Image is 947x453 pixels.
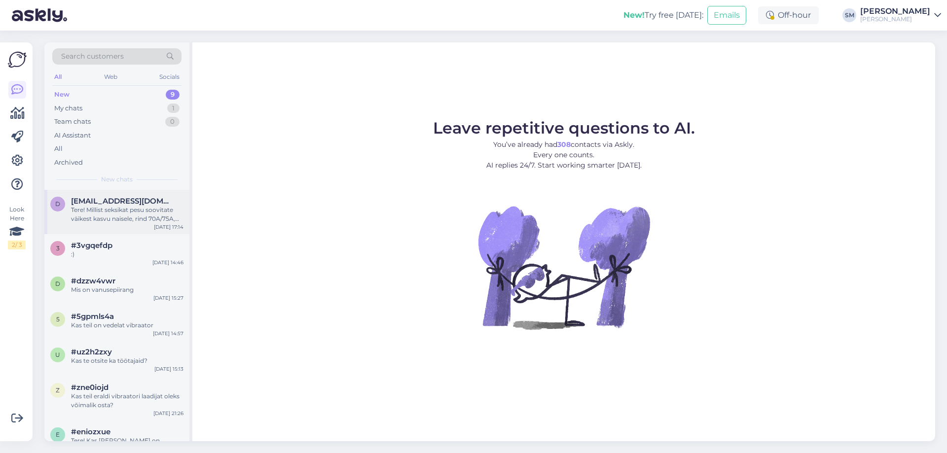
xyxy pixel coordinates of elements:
div: Try free [DATE]: [623,9,703,21]
span: New chats [101,175,133,184]
b: New! [623,10,645,20]
div: [DATE] 14:46 [152,259,183,266]
span: #uz2h2zxy [71,348,112,356]
div: All [54,144,63,154]
div: Archived [54,158,83,168]
div: Tere! Millist seksikat pesu soovitate väikest kasvu naisele, rind 70A/75A, pikkus 161cm? Soovin a... [71,206,183,223]
div: 1 [167,104,180,113]
p: You’ve already had contacts via Askly. Every one counts. AI replies 24/7. Start working smarter [... [433,139,695,171]
div: All [52,70,64,83]
span: z [56,386,60,394]
div: Kas teil eraldi vibraatori laadijat oleks võimalik osta? [71,392,183,410]
div: [DATE] 15:27 [153,294,183,302]
span: d [55,280,60,287]
span: #5gpmls4a [71,312,114,321]
div: [DATE] 21:26 [153,410,183,417]
span: 3 [56,244,60,252]
div: My chats [54,104,82,113]
div: Team chats [54,117,91,127]
span: #zne0iojd [71,383,109,392]
div: [DATE] 17:14 [154,223,183,231]
div: [PERSON_NAME] [860,15,930,23]
a: [PERSON_NAME][PERSON_NAME] [860,7,941,23]
span: diannaojala@gmail.com [71,197,174,206]
span: d [55,200,60,208]
div: 0 [165,117,180,127]
span: #eniozxue [71,427,110,436]
button: Emails [707,6,746,25]
div: SM [842,8,856,22]
span: 5 [56,315,60,323]
span: e [56,431,60,438]
span: #3vgqefdp [71,241,112,250]
div: 9 [166,90,180,100]
div: Kas te otsite ka töötajaid? [71,356,183,365]
div: 2 / 3 [8,241,26,249]
div: Mis on vanusepiirang [71,285,183,294]
span: Leave repetitive questions to AI. [433,118,695,138]
span: #dzzw4vwr [71,277,115,285]
img: No Chat active [475,178,653,356]
div: Look Here [8,205,26,249]
span: Search customers [61,51,124,62]
div: :) [71,250,183,259]
div: [DATE] 15:13 [154,365,183,373]
div: Socials [157,70,182,83]
div: [DATE] 14:57 [153,330,183,337]
div: AI Assistant [54,131,91,140]
div: New [54,90,70,100]
div: Kas teil on vedelat vibraator [71,321,183,330]
b: 308 [557,140,571,149]
span: u [55,351,60,358]
div: Web [102,70,119,83]
img: Askly Logo [8,50,27,69]
div: [PERSON_NAME] [860,7,930,15]
div: Off-hour [758,6,819,24]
